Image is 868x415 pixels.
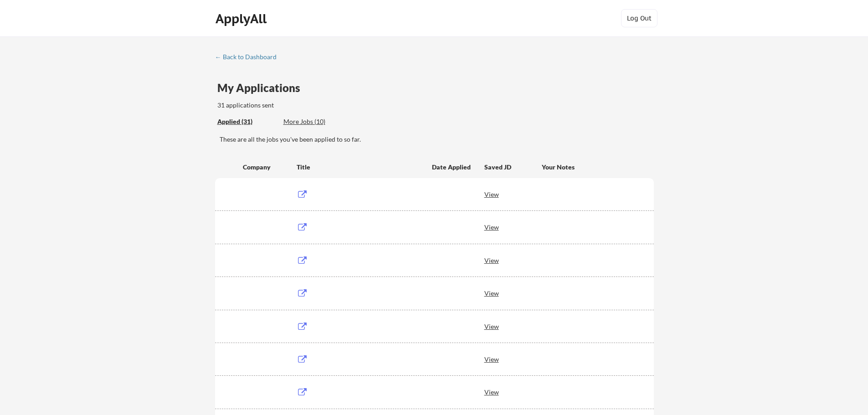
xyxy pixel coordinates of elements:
[217,117,277,126] div: Applied (31)
[217,117,277,127] div: These are all the jobs you've been applied to so far.
[297,163,423,172] div: Title
[484,252,542,268] div: View
[484,219,542,235] div: View
[484,318,542,334] div: View
[542,163,646,172] div: Your Notes
[220,135,654,144] div: These are all the jobs you've been applied to so far.
[432,163,472,172] div: Date Applied
[216,11,269,26] div: ApplyAll
[621,9,657,27] button: Log Out
[243,163,288,172] div: Company
[215,54,283,60] div: ← Back to Dashboard
[484,285,542,301] div: View
[215,53,283,62] a: ← Back to Dashboard
[217,82,308,93] div: My Applications
[484,159,542,175] div: Saved JD
[484,351,542,367] div: View
[484,384,542,400] div: View
[217,101,394,110] div: 31 applications sent
[283,117,350,126] div: More Jobs (10)
[283,117,350,127] div: These are job applications we think you'd be a good fit for, but couldn't apply you to automatica...
[484,186,542,202] div: View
